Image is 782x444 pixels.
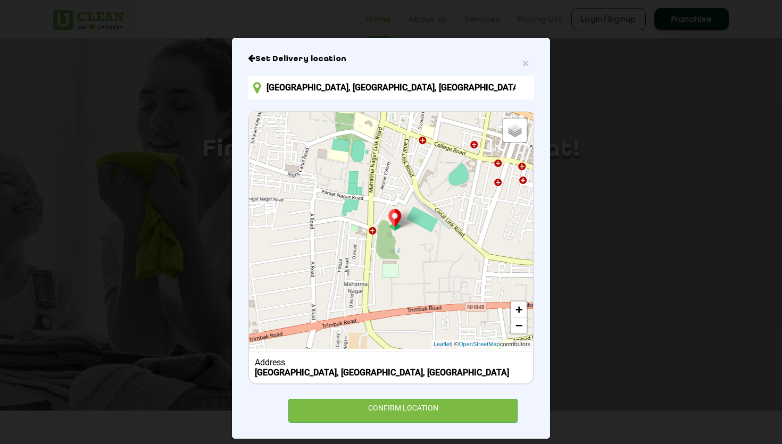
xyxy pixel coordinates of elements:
[459,340,500,349] a: OpenStreetMap
[503,119,527,142] a: Layers
[511,301,527,317] a: Zoom in
[522,57,529,69] span: ×
[248,76,534,99] input: Enter location
[248,54,534,64] h6: Close
[255,357,528,367] div: Address
[288,399,518,423] div: CONFIRM LOCATION
[511,317,527,333] a: Zoom out
[434,340,451,349] a: Leaflet
[431,340,533,349] div: | © contributors
[522,57,529,69] button: Close
[255,367,509,378] b: [GEOGRAPHIC_DATA], [GEOGRAPHIC_DATA], [GEOGRAPHIC_DATA]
